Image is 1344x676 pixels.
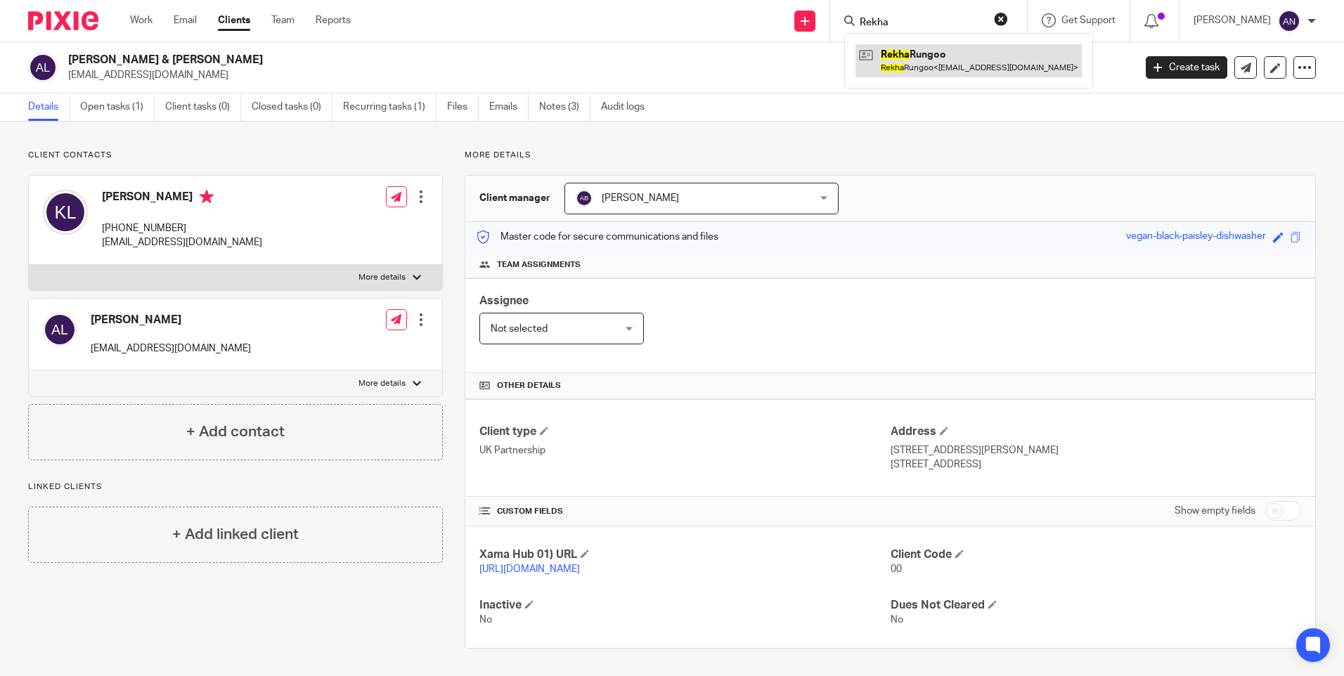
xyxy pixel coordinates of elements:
p: More details [358,378,406,389]
div: vegan-black-paisley-dishwasher [1126,229,1266,245]
a: Emails [489,93,529,121]
h4: Dues Not Cleared [891,598,1301,613]
h4: Address [891,424,1301,439]
h4: Inactive [479,598,890,613]
a: Audit logs [601,93,655,121]
span: [PERSON_NAME] [602,193,679,203]
a: Details [28,93,70,121]
button: Clear [994,12,1008,26]
h4: Xama Hub 01) URL [479,547,890,562]
p: Linked clients [28,481,443,493]
img: svg%3E [576,190,593,207]
a: Client tasks (0) [165,93,241,121]
a: Open tasks (1) [80,93,155,121]
a: Recurring tasks (1) [343,93,437,121]
label: Show empty fields [1175,504,1255,518]
span: 00 [891,564,902,574]
img: svg%3E [28,53,58,82]
p: Master code for secure communications and files [476,230,718,244]
h4: CUSTOM FIELDS [479,506,890,517]
a: [URL][DOMAIN_NAME] [479,564,580,574]
h4: Client Code [891,547,1301,562]
p: [EMAIL_ADDRESS][DOMAIN_NAME] [91,342,251,356]
h3: Client manager [479,191,550,205]
a: Team [271,13,295,27]
a: Email [174,13,197,27]
p: UK Partnership [479,443,890,457]
a: Reports [316,13,351,27]
a: Create task [1146,56,1227,79]
img: svg%3E [1278,10,1300,32]
h4: [PERSON_NAME] [91,313,251,327]
h4: [PERSON_NAME] [102,190,262,207]
p: More details [465,150,1316,161]
input: Search [858,17,985,30]
a: Notes (3) [539,93,590,121]
img: svg%3E [43,190,88,235]
h4: + Add contact [186,421,285,443]
span: Assignee [479,295,529,306]
p: [PHONE_NUMBER] [102,221,262,235]
span: Team assignments [497,259,581,271]
p: More details [358,272,406,283]
span: No [891,615,903,625]
img: Pixie [28,11,98,30]
h2: [PERSON_NAME] & [PERSON_NAME] [68,53,913,67]
p: [STREET_ADDRESS] [891,457,1301,472]
span: Not selected [491,324,548,334]
span: No [479,615,492,625]
p: [PERSON_NAME] [1194,13,1271,27]
a: Files [447,93,479,121]
p: [EMAIL_ADDRESS][DOMAIN_NAME] [68,68,1125,82]
i: Primary [200,190,214,204]
a: Work [130,13,153,27]
span: Get Support [1061,15,1116,25]
h4: + Add linked client [172,524,299,545]
span: Other details [497,380,561,391]
p: [EMAIL_ADDRESS][DOMAIN_NAME] [102,235,262,249]
p: Client contacts [28,150,443,161]
p: [STREET_ADDRESS][PERSON_NAME] [891,443,1301,457]
a: Closed tasks (0) [252,93,332,121]
img: svg%3E [43,313,77,346]
h4: Client type [479,424,890,439]
a: Clients [218,13,250,27]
